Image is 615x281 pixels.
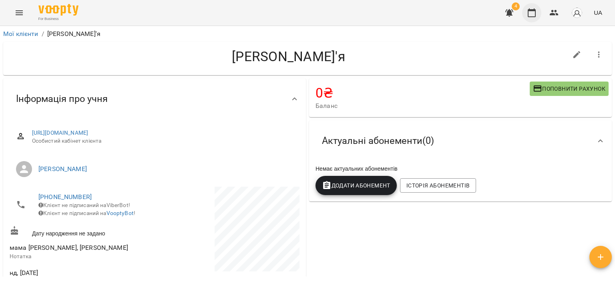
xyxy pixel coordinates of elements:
[38,165,87,173] a: [PERSON_NAME]
[38,4,78,16] img: Voopty Logo
[316,101,530,111] span: Баланс
[38,202,130,208] span: Клієнт не підписаний на ViberBot!
[322,181,390,190] span: Додати Абонемент
[316,176,397,195] button: Додати Абонемент
[32,137,293,145] span: Особистий кабінет клієнта
[3,30,38,38] a: Мої клієнти
[10,48,567,65] h4: [PERSON_NAME]'я
[47,29,100,39] p: [PERSON_NAME]'я
[32,130,88,136] a: [URL][DOMAIN_NAME]
[406,181,470,190] span: Історія абонементів
[314,163,607,174] div: Немає актуальних абонементів
[594,8,602,17] span: UA
[512,2,520,10] span: 4
[38,193,92,201] a: [PHONE_NUMBER]
[38,210,135,216] span: Клієнт не підписаний на !
[3,78,306,120] div: Інформація про учня
[38,16,78,22] span: For Business
[8,224,155,239] div: Дату народження не задано
[107,210,134,216] a: VooptyBot
[530,82,609,96] button: Поповнити рахунок
[3,29,612,39] nav: breadcrumb
[591,5,605,20] button: UA
[10,268,153,278] span: нд, [DATE]
[10,244,128,251] span: мама [PERSON_NAME], [PERSON_NAME]
[42,29,44,39] li: /
[322,135,434,147] span: Актуальні абонементи ( 0 )
[316,85,530,101] h4: 0 ₴
[16,93,108,105] span: Інформація про учня
[533,84,605,94] span: Поповнити рахунок
[400,178,476,193] button: Історія абонементів
[10,253,153,261] p: Нотатка
[571,7,583,18] img: avatar_s.png
[10,3,29,22] button: Menu
[309,120,612,161] div: Актуальні абонементи(0)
